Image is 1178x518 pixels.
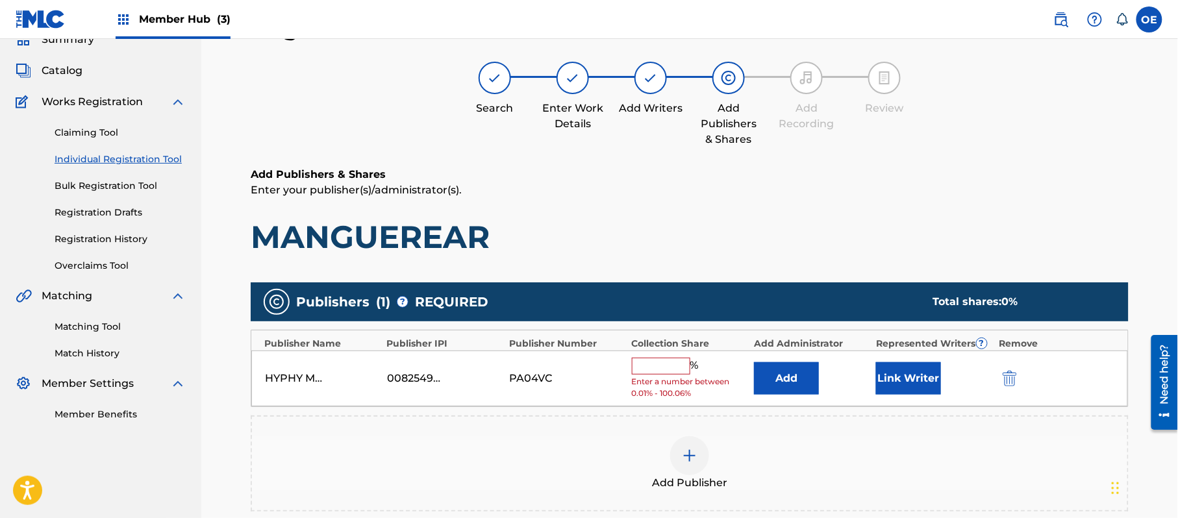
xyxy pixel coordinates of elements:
[217,13,231,25] span: (3)
[16,32,94,47] a: SummarySummary
[251,217,1129,256] h1: MANGUEREAR
[487,70,503,86] img: step indicator icon for Search
[264,337,381,351] div: Publisher Name
[1003,371,1017,386] img: 12a2ab48e56ec057fbd8.svg
[632,337,748,351] div: Collection Share
[55,153,186,166] a: Individual Registration Tool
[387,337,503,351] div: Publisher IPI
[170,376,186,391] img: expand
[116,12,131,27] img: Top Rightsholders
[251,182,1129,198] p: Enter your publisher(s)/administrator(s).
[16,288,32,304] img: Matching
[42,32,94,47] span: Summary
[999,337,1115,351] div: Remove
[55,206,186,219] a: Registration Drafts
[652,475,727,491] span: Add Publisher
[462,101,527,116] div: Search
[139,12,231,27] span: Member Hub
[170,94,186,110] img: expand
[397,297,408,307] span: ?
[754,337,870,351] div: Add Administrator
[876,362,941,395] button: Link Writer
[721,70,736,86] img: step indicator icon for Add Publishers & Shares
[42,63,82,79] span: Catalog
[42,288,92,304] span: Matching
[55,259,186,273] a: Overclaims Tool
[269,294,284,310] img: publishers
[754,362,819,395] button: Add
[565,70,581,86] img: step indicator icon for Enter Work Details
[296,292,370,312] span: Publishers
[1082,6,1108,32] div: Help
[251,167,1129,182] h6: Add Publishers & Shares
[170,288,186,304] img: expand
[16,376,31,391] img: Member Settings
[1136,6,1162,32] div: User Menu
[16,94,32,110] img: Works Registration
[42,94,143,110] span: Works Registration
[1142,330,1178,435] iframe: Resource Center
[632,376,747,399] span: Enter a number between 0.01% - 100.06%
[55,126,186,140] a: Claiming Tool
[55,320,186,334] a: Matching Tool
[774,101,839,132] div: Add Recording
[16,63,82,79] a: CatalogCatalog
[618,101,683,116] div: Add Writers
[376,292,390,312] span: ( 1 )
[977,338,987,349] span: ?
[933,294,1103,310] div: Total shares:
[1053,12,1069,27] img: search
[696,101,761,147] div: Add Publishers & Shares
[509,337,625,351] div: Publisher Number
[540,101,605,132] div: Enter Work Details
[16,63,31,79] img: Catalog
[55,179,186,193] a: Bulk Registration Tool
[55,347,186,360] a: Match History
[682,448,697,463] img: add
[799,70,814,86] img: step indicator icon for Add Recording
[55,232,186,246] a: Registration History
[690,358,702,375] span: %
[877,337,993,351] div: Represented Writers
[55,408,186,421] a: Member Benefits
[1048,6,1074,32] a: Public Search
[852,101,917,116] div: Review
[415,292,488,312] span: REQUIRED
[1087,12,1103,27] img: help
[16,10,66,29] img: MLC Logo
[1108,456,1173,518] iframe: Chat Widget
[1112,469,1120,508] div: Drag
[877,70,892,86] img: step indicator icon for Review
[643,70,658,86] img: step indicator icon for Add Writers
[1001,295,1018,308] span: 0 %
[1116,13,1129,26] div: Notifications
[42,376,134,391] span: Member Settings
[16,32,31,47] img: Summary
